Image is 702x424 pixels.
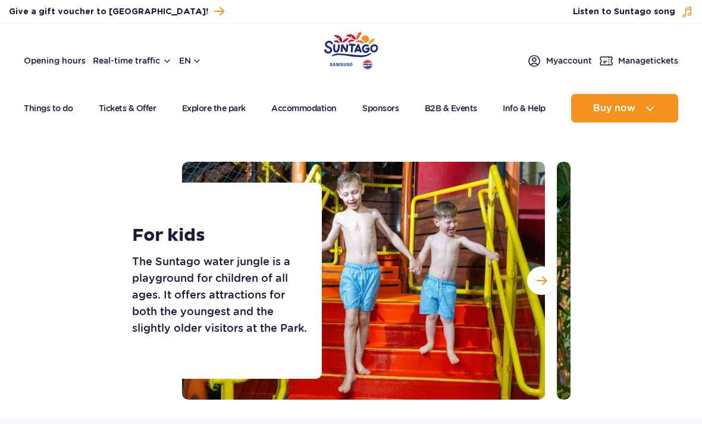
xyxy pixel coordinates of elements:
a: Explore the park [182,94,246,123]
button: Real-time traffic [93,56,172,65]
a: Myaccount [527,54,592,68]
span: Listen to Suntago song [573,6,675,18]
button: Listen to Suntago song [573,6,693,18]
a: B2B & Events [425,94,477,123]
span: My account [546,55,592,67]
button: Next slide [527,266,556,295]
a: Things to do [24,94,73,123]
a: Managetickets [599,54,678,68]
span: Give a gift voucher to [GEOGRAPHIC_DATA]! [9,6,208,18]
span: Buy now [593,103,635,114]
img: Two smiling boys walking down colorful slide stairs at Suntago [182,162,545,400]
a: Give a gift voucher to [GEOGRAPHIC_DATA]! [9,4,224,20]
a: Sponsors [362,94,399,123]
a: Opening hours [24,55,86,67]
span: Manage tickets [618,55,678,67]
a: Accommodation [271,94,337,123]
a: Tickets & Offer [99,94,156,123]
button: en [179,55,202,67]
button: Buy now [571,94,678,123]
a: Info & Help [503,94,546,123]
a: Park of Poland [324,30,378,68]
h1: For kids [132,225,312,246]
p: The Suntago water jungle is a playground for children of all ages. It offers attractions for both... [132,253,312,337]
